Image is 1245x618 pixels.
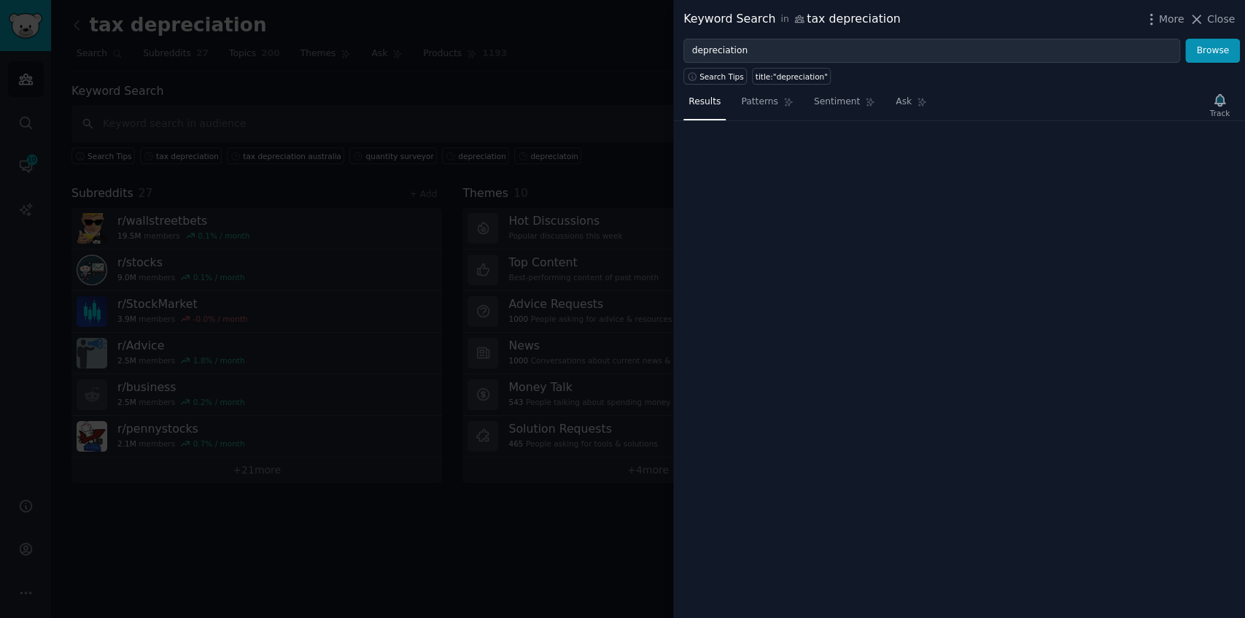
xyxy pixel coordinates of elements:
span: in [780,13,788,26]
a: Ask [891,90,932,120]
button: Browse [1185,39,1240,63]
div: title:"depreciation" [756,72,828,82]
button: More [1144,12,1184,27]
a: Sentiment [809,90,880,120]
button: Close [1189,12,1235,27]
span: Close [1207,12,1235,27]
input: Try a keyword related to your business [683,39,1180,63]
a: title:"depreciation" [752,68,831,85]
span: Results [689,96,721,109]
span: More [1159,12,1184,27]
span: Patterns [741,96,777,109]
a: Results [683,90,726,120]
div: Keyword Search tax depreciation [683,10,901,28]
span: Ask [896,96,912,109]
button: Search Tips [683,68,747,85]
span: Sentiment [814,96,860,109]
a: Patterns [736,90,798,120]
span: Search Tips [699,72,744,82]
